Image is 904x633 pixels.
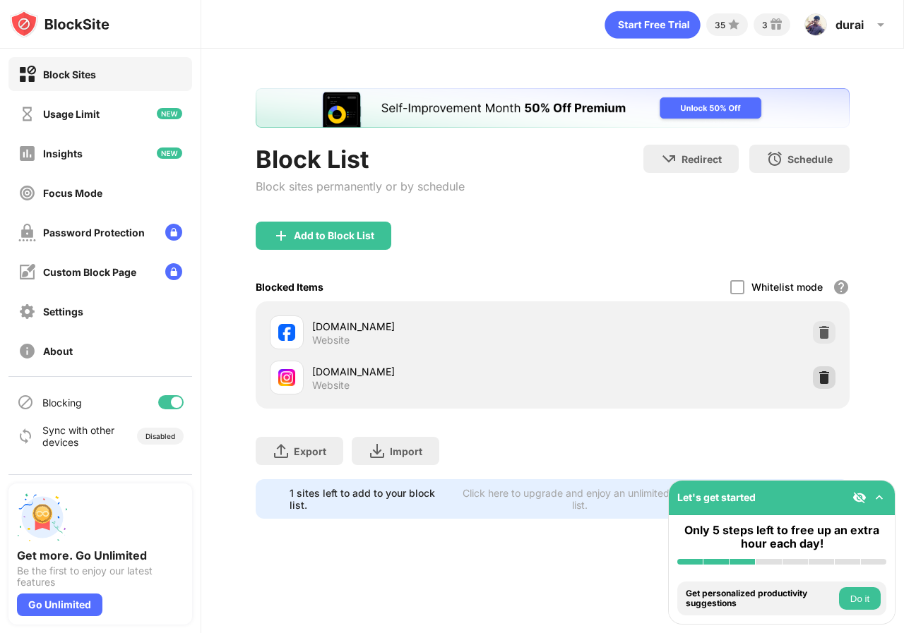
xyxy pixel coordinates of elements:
[43,68,96,80] div: Block Sites
[43,266,136,278] div: Custom Block Page
[677,524,886,550] div: Only 5 steps left to free up an extra hour each day!
[18,303,36,320] img: settings-off.svg
[278,369,295,386] img: favicons
[17,428,34,445] img: sync-icon.svg
[787,153,833,165] div: Schedule
[458,487,702,511] div: Click here to upgrade and enjoy an unlimited block list.
[43,345,73,357] div: About
[390,445,422,457] div: Import
[256,281,323,293] div: Blocked Items
[294,445,326,457] div: Export
[768,16,785,33] img: reward-small.svg
[43,306,83,318] div: Settings
[165,263,182,280] img: lock-menu.svg
[18,66,36,83] img: block-on.svg
[835,18,864,32] div: durai
[725,16,742,33] img: points-small.svg
[43,147,83,159] div: Insights
[677,491,756,503] div: Let's get started
[17,593,102,616] div: Go Unlimited
[17,492,68,543] img: push-unlimited.svg
[751,281,823,293] div: Whitelist mode
[852,490,867,505] img: eye-not-visible.svg
[42,424,115,448] div: Sync with other devices
[43,108,100,120] div: Usage Limit
[715,20,725,30] div: 35
[312,319,553,334] div: [DOMAIN_NAME]
[256,179,465,193] div: Block sites permanently or by schedule
[804,13,827,36] img: ACg8ocKvucDmz4Vjijtq7eA1Blk-SOpcanh3b00_4Tw5cCn2klvC4dNY=s96-c
[18,224,36,241] img: password-protection-off.svg
[43,187,102,199] div: Focus Mode
[605,11,701,39] div: animation
[18,184,36,202] img: focus-off.svg
[18,263,36,281] img: customize-block-page-off.svg
[686,589,835,609] div: Get personalized productivity suggestions
[682,153,722,165] div: Redirect
[256,88,850,128] iframe: Banner
[312,334,350,346] div: Website
[157,147,182,159] img: new-icon.svg
[17,394,34,411] img: blocking-icon.svg
[839,587,881,610] button: Do it
[294,230,374,241] div: Add to Block List
[872,490,886,505] img: omni-setup-toggle.svg
[256,145,465,174] div: Block List
[312,379,350,392] div: Website
[165,224,182,241] img: lock-menu.svg
[157,108,182,119] img: new-icon.svg
[762,20,768,30] div: 3
[17,548,184,562] div: Get more. Go Unlimited
[10,10,109,38] img: logo-blocksite.svg
[18,145,36,162] img: insights-off.svg
[18,342,36,360] img: about-off.svg
[312,364,553,379] div: [DOMAIN_NAME]
[290,487,449,511] div: 1 sites left to add to your block list.
[278,324,295,341] img: favicons
[17,565,184,588] div: Be the first to enjoy our latest features
[18,105,36,123] img: time-usage-off.svg
[145,432,175,440] div: Disabled
[43,227,145,239] div: Password Protection
[42,397,82,409] div: Blocking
